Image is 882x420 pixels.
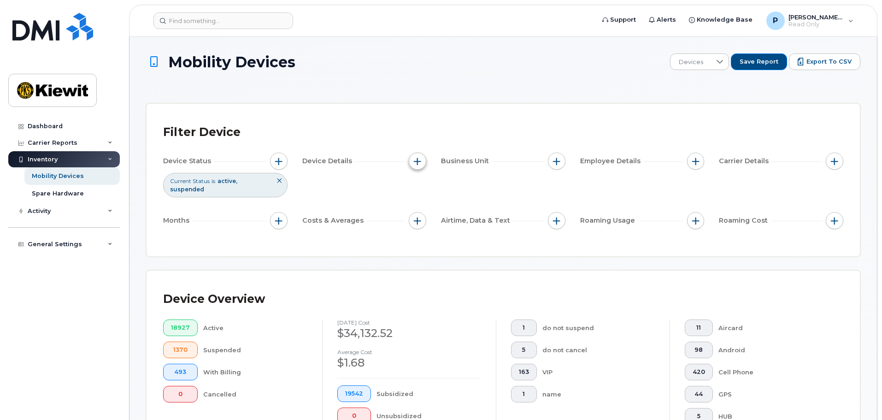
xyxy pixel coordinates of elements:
[171,390,190,398] span: 0
[203,342,308,358] div: Suspended
[580,156,643,166] span: Employee Details
[519,346,529,354] span: 5
[171,346,190,354] span: 1370
[685,342,713,358] button: 98
[170,186,204,193] span: suspended
[203,319,308,336] div: Active
[542,319,655,336] div: do not suspend
[441,216,513,225] span: Airtime, Data & Text
[740,58,778,66] span: Save Report
[302,156,355,166] span: Device Details
[163,319,198,336] button: 18927
[345,390,363,397] span: 19542
[203,364,308,380] div: With Billing
[163,287,265,311] div: Device Overview
[337,385,371,402] button: 19542
[542,342,655,358] div: do not cancel
[670,54,711,71] span: Devices
[511,386,537,402] button: 1
[789,53,860,70] button: Export to CSV
[163,120,241,144] div: Filter Device
[693,346,705,354] span: 98
[376,385,482,402] div: Subsidized
[519,368,529,376] span: 163
[693,390,705,398] span: 44
[203,386,308,402] div: Cancelled
[168,54,295,70] span: Mobility Devices
[685,319,713,336] button: 11
[212,177,215,185] span: is
[519,324,529,331] span: 1
[511,319,537,336] button: 1
[218,177,237,184] span: active
[806,58,852,66] span: Export to CSV
[171,324,190,331] span: 18927
[685,386,713,402] button: 44
[511,364,537,380] button: 163
[718,342,829,358] div: Android
[842,380,875,413] iframe: Messenger Launcher
[511,342,537,358] button: 5
[163,364,198,380] button: 493
[163,216,192,225] span: Months
[685,364,713,380] button: 420
[718,364,829,380] div: Cell Phone
[731,53,787,70] button: Save Report
[542,364,655,380] div: VIP
[719,216,770,225] span: Roaming Cost
[163,156,214,166] span: Device Status
[580,216,638,225] span: Roaming Usage
[163,342,198,358] button: 1370
[693,413,705,420] span: 5
[542,386,655,402] div: name
[693,368,705,376] span: 420
[337,355,481,371] div: $1.68
[337,325,481,341] div: $34,132.52
[170,177,210,185] span: Current Status
[441,156,492,166] span: Business Unit
[718,319,829,336] div: Aircard
[163,386,198,402] button: 0
[718,386,829,402] div: GPS
[337,319,481,325] h4: [DATE] cost
[693,324,705,331] span: 11
[719,156,771,166] span: Carrier Details
[519,390,529,398] span: 1
[171,368,190,376] span: 493
[345,412,363,420] span: 0
[337,349,481,355] h4: Average cost
[302,216,366,225] span: Costs & Averages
